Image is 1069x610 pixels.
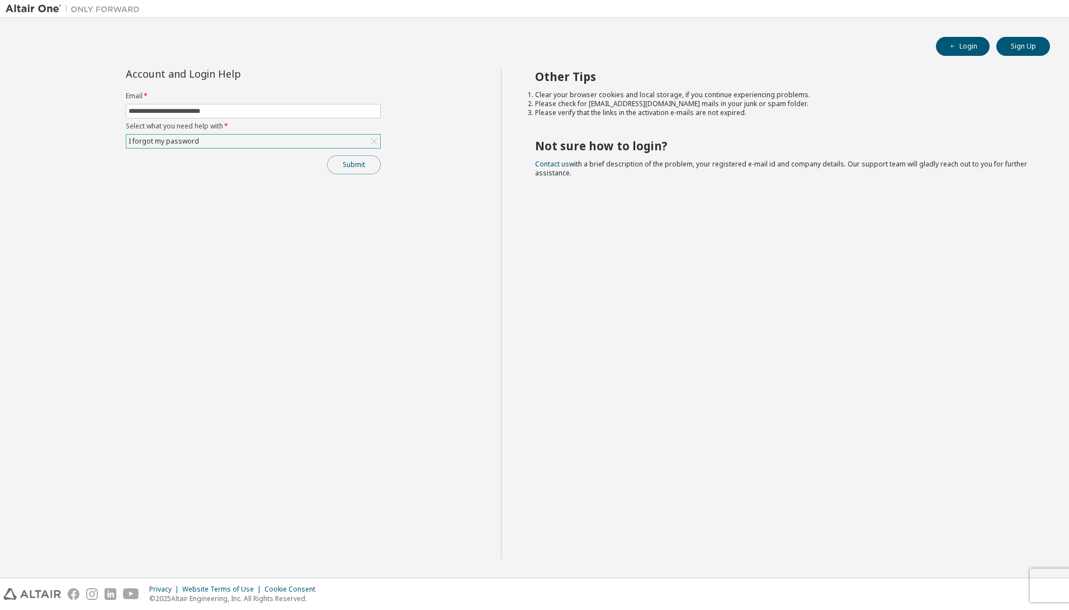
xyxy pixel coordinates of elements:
li: Clear your browser cookies and local storage, if you continue experiencing problems. [535,90,1030,99]
li: Please verify that the links in the activation e-mails are not expired. [535,108,1030,117]
img: linkedin.svg [105,588,116,600]
div: Cookie Consent [264,585,322,594]
div: I forgot my password [127,135,201,147]
div: Account and Login Help [126,69,330,78]
p: © 2025 Altair Engineering, Inc. All Rights Reserved. [149,594,322,603]
label: Email [126,92,381,101]
button: Submit [327,155,381,174]
img: Altair One [6,3,145,15]
button: Sign Up [996,37,1050,56]
div: I forgot my password [126,135,380,148]
h2: Not sure how to login? [535,139,1030,153]
div: Website Terms of Use [182,585,264,594]
button: Login [936,37,990,56]
label: Select what you need help with [126,122,381,131]
img: youtube.svg [123,588,139,600]
span: with a brief description of the problem, your registered e-mail id and company details. Our suppo... [535,159,1027,178]
img: facebook.svg [68,588,79,600]
li: Please check for [EMAIL_ADDRESS][DOMAIN_NAME] mails in your junk or spam folder. [535,99,1030,108]
img: altair_logo.svg [3,588,61,600]
a: Contact us [535,159,569,169]
div: Privacy [149,585,182,594]
img: instagram.svg [86,588,98,600]
h2: Other Tips [535,69,1030,84]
